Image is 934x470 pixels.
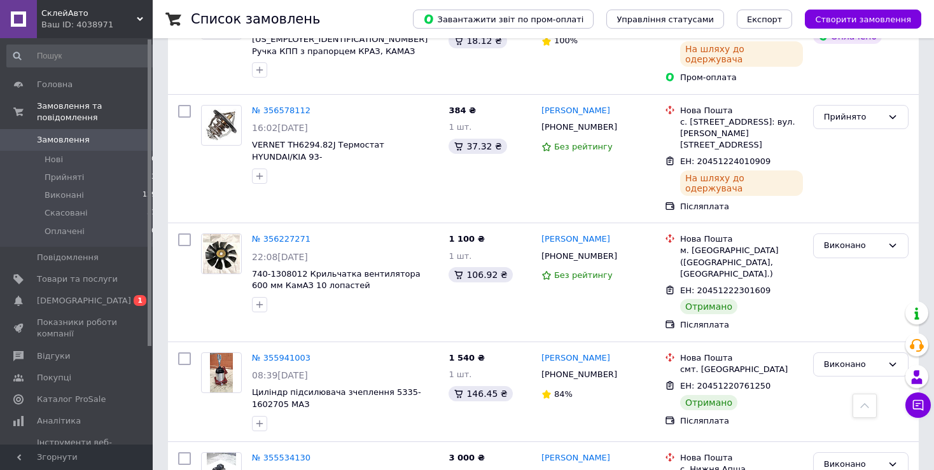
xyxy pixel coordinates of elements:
button: Завантажити звіт по пром-оплаті [413,10,594,29]
span: Оплачені [45,226,85,237]
img: Фото товару [203,234,240,273]
img: Фото товару [210,353,232,392]
a: Фото товару [201,352,242,393]
span: Управління статусами [617,15,714,24]
h1: Список замовлень [191,11,320,27]
span: 22:08[DATE] [252,252,308,262]
div: 106.92 ₴ [449,267,512,282]
div: Нова Пошта [680,452,803,464]
a: № 355941003 [252,353,310,363]
a: [PERSON_NAME] [541,352,610,364]
div: Післяплата [680,319,803,331]
a: № 355534130 [252,453,310,462]
div: Виконано [824,239,882,252]
span: 1 шт. [449,370,471,379]
span: Завантажити звіт по пром-оплаті [423,13,583,25]
span: 1 540 ₴ [449,353,484,363]
span: 1 100 ₴ [449,234,484,244]
span: Показники роботи компанії [37,317,118,340]
a: [US_EMPLOYER_IDENTIFICATION_NUMBER] Ручка КПП з прапорцем КРАЗ, КАМАЗ [252,34,428,56]
a: Циліндр підсилювача зчеплення 5335-1602705 МАЗ [252,387,421,409]
span: 08:39[DATE] [252,370,308,380]
span: Замовлення та повідомлення [37,100,153,123]
span: Товари та послуги [37,273,118,285]
div: смт. [GEOGRAPHIC_DATA] [680,364,803,375]
button: Управління статусами [606,10,724,29]
a: [PERSON_NAME] [541,233,610,245]
span: [DEMOGRAPHIC_DATA] [37,295,131,307]
div: 146.45 ₴ [449,386,512,401]
span: Експорт [747,15,783,24]
span: Без рейтингу [554,142,613,151]
span: Аналітика [37,415,81,427]
div: Післяплата [680,201,803,212]
span: 3 [151,172,156,183]
div: м. [GEOGRAPHIC_DATA] ([GEOGRAPHIC_DATA], [GEOGRAPHIC_DATA].) [680,245,803,280]
a: № 356578112 [252,106,310,115]
span: ЕН: 20451220761250 [680,381,770,391]
span: Без рейтингу [554,270,613,280]
span: 0 [151,226,156,237]
span: 84% [554,389,573,399]
span: Прийняті [45,172,84,183]
span: Скасовані [45,207,88,219]
div: Виконано [824,358,882,371]
input: Пошук [6,45,157,67]
a: [PERSON_NAME] [541,105,610,117]
span: Покупці [37,372,71,384]
a: 740-1308012 Крильчатка вентилятора 600 мм КамАЗ 10 лопастей [252,269,421,291]
span: 384 ₴ [449,106,476,115]
span: Інструменти веб-майстра та SEO [37,437,118,460]
div: Отримано [680,299,737,314]
span: ЕН: 20451222301609 [680,286,770,295]
div: Нова Пошта [680,233,803,245]
a: № 356227271 [252,234,310,244]
button: Експорт [737,10,793,29]
span: Замовлення [37,134,90,146]
span: ЕН: 20451224010909 [680,156,770,166]
span: Нові [45,154,63,165]
img: Фото товару [202,109,241,141]
span: 1 [134,295,146,306]
div: [PHONE_NUMBER] [539,366,620,383]
span: Відгуки [37,350,70,362]
div: Отримано [680,395,737,410]
div: [PHONE_NUMBER] [539,119,620,135]
span: Каталог ProSale [37,394,106,405]
div: [PHONE_NUMBER] [539,248,620,265]
a: [PERSON_NAME] [541,452,610,464]
span: 3 000 ₴ [449,453,484,462]
div: 37.32 ₴ [449,139,506,154]
span: Повідомлення [37,252,99,263]
div: Прийнято [824,111,882,124]
span: Виконані [45,190,84,201]
a: Фото товару [201,105,242,146]
span: Створити замовлення [815,15,911,24]
span: 0 [151,154,156,165]
div: На шляху до одержувача [680,170,803,196]
button: Чат з покупцем [905,392,931,418]
span: 129 [143,190,156,201]
a: Фото товару [201,233,242,274]
span: 1 шт. [449,251,471,261]
div: На шляху до одержувача [680,41,803,67]
div: с. [STREET_ADDRESS]: вул. [PERSON_NAME][STREET_ADDRESS] [680,116,803,151]
span: Головна [37,79,73,90]
span: 1 шт. [449,122,471,132]
div: Післяплата [680,415,803,427]
span: СклейАвто [41,8,137,19]
a: Створити замовлення [792,14,921,24]
div: Нова Пошта [680,105,803,116]
span: 100% [554,36,578,45]
a: VERNET TH6294.82J Термостат HYUNDAI/KIA 93- [252,140,384,162]
span: 31 [147,207,156,219]
div: Ваш ID: 4038971 [41,19,153,31]
button: Створити замовлення [805,10,921,29]
span: 16:02[DATE] [252,123,308,133]
div: Пром-оплата [680,72,803,83]
div: 18.12 ₴ [449,33,506,48]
